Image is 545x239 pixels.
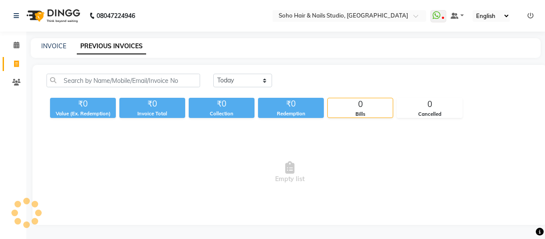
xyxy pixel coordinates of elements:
[119,110,185,118] div: Invoice Total
[41,42,66,50] a: INVOICE
[258,110,324,118] div: Redemption
[397,98,462,111] div: 0
[50,110,116,118] div: Value (Ex. Redemption)
[328,98,393,111] div: 0
[258,98,324,110] div: ₹0
[189,98,255,110] div: ₹0
[397,111,462,118] div: Cancelled
[328,111,393,118] div: Bills
[50,98,116,110] div: ₹0
[119,98,185,110] div: ₹0
[97,4,135,28] b: 08047224946
[47,74,200,87] input: Search by Name/Mobile/Email/Invoice No
[189,110,255,118] div: Collection
[22,4,82,28] img: logo
[77,39,146,54] a: PREVIOUS INVOICES
[47,128,533,216] span: Empty list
